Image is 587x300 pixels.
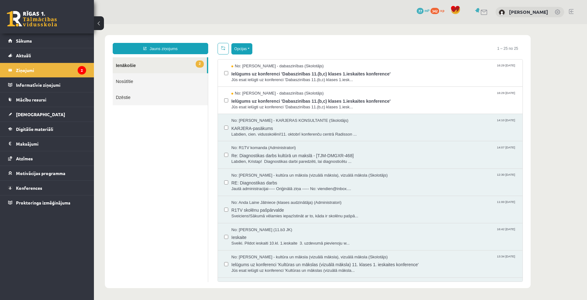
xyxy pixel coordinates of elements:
span: Ielūgums uz konferenci 'Dabaszinības 11.(b,c) klases 1.ieskaites konference' [137,45,422,53]
span: Jautā administracijai----- Oriģinālā ziņa ----- No: viendien@inbox.... [137,162,422,168]
a: Informatīvie ziņojumi [8,78,86,92]
span: No: [PERSON_NAME] - dabaszinības (Skolotājs) [137,66,230,72]
span: 16:42 [DATE] [402,203,422,208]
a: No: Anda Laine Jātniece (klases audzinātāja) (Administratori) 11:00 [DATE] R1TV skolēnu pašpārval... [137,176,422,195]
a: 2Ienākošie [19,33,113,49]
span: mP [425,8,430,13]
span: No: [PERSON_NAME] - kultūra un māksla (vizuālā māksla), vizuālā māksla (Skolotājs) [137,230,294,236]
span: Proktoringa izmēģinājums [16,200,70,205]
a: [DEMOGRAPHIC_DATA] [8,107,86,122]
span: Sveiciens!Sākumā vēlamies iepazīstināt ar to, kāda ir skolēnu pašpā... [137,189,422,195]
span: No: Anda Laine Jātniece (klases audzinātāja) (Administratori) [137,176,248,182]
button: Opcijas [137,19,158,30]
a: Rīgas 1. Tālmācības vidusskola [7,11,57,27]
a: 342 xp [430,8,447,13]
span: Sākums [16,38,32,44]
span: KARJERA-pasākums [137,100,422,107]
span: Sveiki. Pildot ieskaiti 10.kl. 1.ieskaite 3. uzdevumā pievienoju w... [137,216,422,222]
a: Konferences [8,181,86,195]
a: 77 mP [417,8,430,13]
legend: Informatīvie ziņojumi [16,78,86,92]
span: No: R1TV komanda (Administratori) [137,121,202,127]
a: Proktoringa izmēģinājums [8,195,86,210]
a: Jauns ziņojums [19,19,114,30]
i: 2 [78,66,86,75]
span: Ielūgums uz konferenci 'Kultūras un mākslas (vizuālā māksla) 11. klases 1. ieskaites konference' [137,236,422,244]
span: Ielūgums uz konferenci 'Dabaszinības 11.(b,c) klases 1.ieskaites konference' [137,72,422,80]
span: 1 – 25 no 25 [399,19,429,30]
span: No: [PERSON_NAME] - dabaszinības (Skolotājs) [137,39,230,45]
a: No: [PERSON_NAME] - KARJERAS KONSULTANTE (Skolotājs) 14:10 [DATE] KARJERA-pasākums Labdien, cien.... [137,94,422,113]
a: No: [PERSON_NAME] (11.b3 JK) 16:42 [DATE] Ieskaite Sveiki. Pildot ieskaiti 10.kl. 1.ieskaite 3. u... [137,203,422,222]
span: Motivācijas programma [16,170,65,176]
a: No: [PERSON_NAME] - kultūra un māksla (vizuālā māksla), vizuālā māksla (Skolotājs) 12:30 [DATE] R... [137,148,422,168]
span: Labdien, Kristap! Diagnostikas darbi paredzēti, lai diagnosticētu ... [137,135,422,141]
span: xp [440,8,444,13]
span: Mācību resursi [16,97,46,102]
span: 2 [102,36,110,44]
span: 12:30 [DATE] [402,148,422,153]
a: [PERSON_NAME] [509,9,548,15]
span: Jūs esat ielūgti uz konferenci 'Dabaszinības 11.(b,c) klases 1.iesk... [137,53,422,59]
span: Konferences [16,185,42,191]
span: No: [PERSON_NAME] - kultūra un māksla (vizuālā māksla), vizuālā māksla (Skolotājs) [137,148,294,154]
span: 14:07 [DATE] [402,121,422,126]
a: No: R1TV komanda (Administratori) 14:07 [DATE] Re: Diagnostikas darbs kultūrā un makslā - [TJM-DM... [137,121,422,140]
span: 16:29 [DATE] [402,39,422,44]
span: Jūs esat ielūgti uz konferenci 'Kultūras un mākslas (vizuālā māksla... [137,244,422,250]
a: Dzēstie [19,65,114,81]
a: Mācību resursi [8,92,86,107]
span: Ieskaite [137,209,422,216]
a: Digitālie materiāli [8,122,86,136]
span: 13:34 [DATE] [402,230,422,235]
span: Labdien, cien. vidusskolēni!11. oktobrī konferenču centrā Radisson ... [137,107,422,113]
span: RE: Diagnostikas darbs [137,154,422,162]
img: Kristaps Zomerfelds [499,9,505,16]
span: 342 [430,8,439,14]
legend: Ziņojumi [16,63,86,77]
span: 77 [417,8,424,14]
a: Sākums [8,34,86,48]
a: Aktuāli [8,48,86,63]
a: Nosūtītie [19,49,114,65]
span: [DEMOGRAPHIC_DATA] [16,111,65,117]
a: Atzīmes [8,151,86,166]
span: No: [PERSON_NAME] - KARJERAS KONSULTANTE (Skolotājs) [137,94,255,100]
a: Motivācijas programma [8,166,86,180]
span: 11:00 [DATE] [402,176,422,180]
span: Aktuāli [16,53,31,58]
a: No: [PERSON_NAME] - dabaszinības (Skolotājs) 16:29 [DATE] Ielūgums uz konferenci 'Dabaszinības 11... [137,39,422,59]
a: No: [PERSON_NAME] - kultūra un māksla (vizuālā māksla), vizuālā māksla (Skolotājs) 13:34 [DATE] I... [137,230,422,250]
span: Jūs esat ielūgti uz konferenci 'Dabaszinības 11.(b,c) klases 1.iesk... [137,80,422,86]
span: No: [PERSON_NAME] (11.b3 JK) [137,203,198,209]
a: No: [PERSON_NAME] - dabaszinības (Skolotājs) 16:29 [DATE] Ielūgums uz konferenci 'Dabaszinības 11... [137,66,422,86]
span: 16:29 [DATE] [402,66,422,71]
a: Ziņojumi2 [8,63,86,77]
span: R1TV skolēnu pašpārvalde [137,181,422,189]
span: Re: Diagnostikas darbs kultūrā un makslā - [TJM-DMGXR-468] [137,127,422,135]
span: Atzīmes [16,156,33,161]
span: 14:10 [DATE] [402,94,422,98]
legend: Maksājumi [16,137,86,151]
span: Digitālie materiāli [16,126,53,132]
a: Maksājumi [8,137,86,151]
